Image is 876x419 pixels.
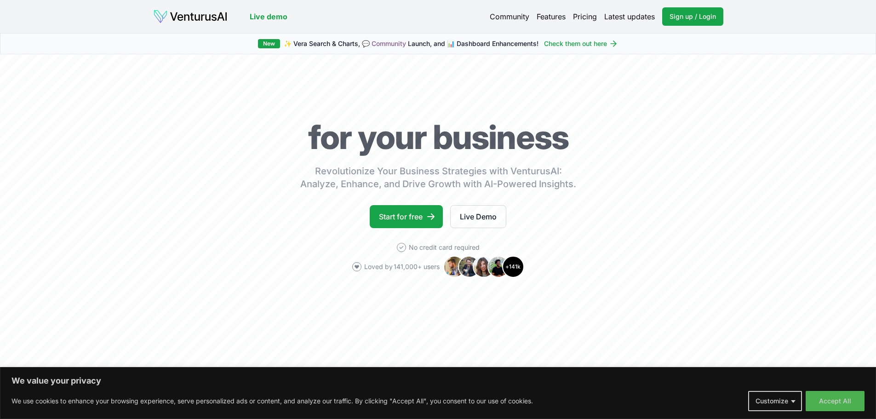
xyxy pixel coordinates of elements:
[11,396,533,407] p: We use cookies to enhance your browsing experience, serve personalized ads or content, and analyz...
[284,39,538,48] span: ✨ Vera Search & Charts, 💬 Launch, and 📊 Dashboard Enhancements!
[604,11,655,22] a: Latest updates
[662,7,723,26] a: Sign up / Login
[806,391,865,411] button: Accept All
[573,11,597,22] a: Pricing
[748,391,802,411] button: Customize
[490,11,529,22] a: Community
[153,9,228,24] img: logo
[473,256,495,278] img: Avatar 3
[670,12,716,21] span: Sign up / Login
[250,11,287,22] a: Live demo
[544,39,618,48] a: Check them out here
[443,256,465,278] img: Avatar 1
[11,375,865,386] p: We value your privacy
[258,39,280,48] div: New
[487,256,510,278] img: Avatar 4
[537,11,566,22] a: Features
[450,205,506,228] a: Live Demo
[370,205,443,228] a: Start for free
[458,256,480,278] img: Avatar 2
[372,40,406,47] a: Community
